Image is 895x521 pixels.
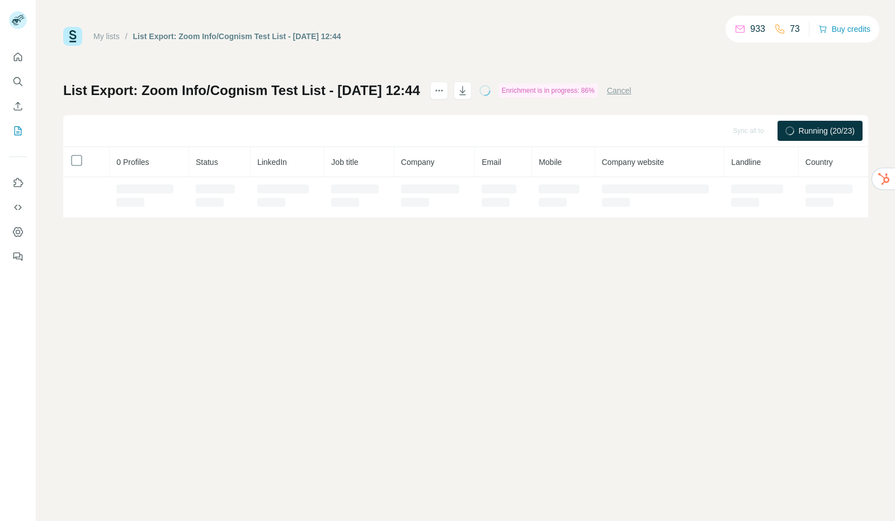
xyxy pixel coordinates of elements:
button: Dashboard [9,222,27,242]
button: Feedback [9,247,27,267]
button: Enrich CSV [9,96,27,116]
span: Country [805,158,833,167]
div: List Export: Zoom Info/Cognism Test List - [DATE] 12:44 [133,31,341,42]
span: 0 Profiles [116,158,149,167]
button: Search [9,72,27,92]
div: Enrichment is in progress: 86% [498,84,598,97]
p: 73 [790,22,800,36]
button: Use Surfe on LinkedIn [9,173,27,193]
button: Cancel [607,85,632,96]
button: Buy credits [818,21,870,37]
span: Running (20/23) [799,125,855,136]
li: / [125,31,128,42]
span: Job title [331,158,358,167]
span: Landline [731,158,761,167]
img: Surfe Logo [63,27,82,46]
button: Quick start [9,47,27,67]
button: actions [430,82,448,100]
button: Use Surfe API [9,197,27,217]
span: Status [196,158,218,167]
span: Company [401,158,435,167]
span: LinkedIn [257,158,287,167]
button: My lists [9,121,27,141]
span: Company website [602,158,664,167]
span: Mobile [539,158,562,167]
h1: List Export: Zoom Info/Cognism Test List - [DATE] 12:44 [63,82,420,100]
a: My lists [93,32,120,41]
span: Email [482,158,501,167]
p: 933 [750,22,765,36]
